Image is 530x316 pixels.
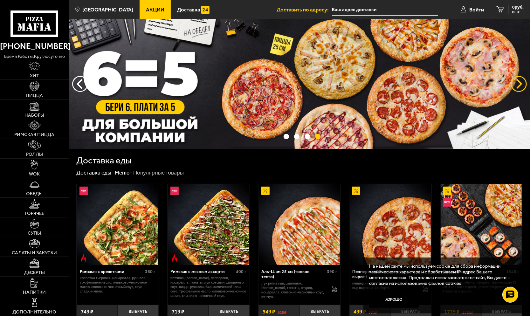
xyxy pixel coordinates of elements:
[305,134,310,139] button: точки переключения
[277,7,332,12] span: Доставить по адресу:
[261,281,326,299] p: лук репчатый, цыпленок, [PERSON_NAME], томаты, огурец, моцарелла, сливочно-чесночный соус, кетчуп.
[79,254,88,262] img: Острое блюдо
[72,76,88,92] button: следующий
[258,184,341,265] a: АкционныйАль-Шам 25 см (тонкое тесто)
[261,269,325,280] div: Аль-Шам 25 см (тонкое тесто)
[12,310,56,314] span: Дополнительно
[511,76,527,92] button: предыдущий
[284,134,289,139] button: точки переключения
[469,7,484,12] span: Войти
[171,276,247,298] p: ветчина, [PERSON_NAME], пепперони, моцарелла, томаты, лук красный, халапеньо, соус-пицца, руккола...
[29,172,40,176] span: WOK
[177,7,200,12] span: Доставка
[26,191,43,196] span: Обеды
[134,169,184,176] div: Популярные товары
[349,184,431,265] a: АкционныйПепперони 25 см (толстое с сыром)
[82,7,133,12] span: [GEOGRAPHIC_DATA]
[12,251,57,255] span: Салаты и закуски
[80,276,156,294] p: креветка тигровая, моцарелла, руккола, трюфельное масло, оливково-чесночное масло, сливочно-чесно...
[369,291,419,308] button: Хорошо
[259,184,340,265] img: Аль-Шам 25 см (тонкое тесто)
[236,269,246,274] span: 400 г
[261,187,270,195] img: Акционный
[171,269,235,275] div: Римская с мясным ассорти
[201,6,210,14] img: 15daf4d41897b9f0e9f617042186c801.svg
[26,93,43,98] span: Пицца
[170,254,179,262] img: Острое блюдо
[350,184,430,265] img: Пепперони 25 см (толстое с сыром)
[77,184,159,265] a: НовинкаОстрое блюдоРимская с креветками
[25,211,44,216] span: Горячее
[443,198,451,206] img: Новинка
[512,10,524,14] span: 0 шт.
[77,184,158,265] img: Римская с креветками
[462,309,473,314] s: 2306 ₽
[443,187,451,195] img: Акционный
[23,290,46,295] span: Напитки
[76,156,132,165] h1: Доставка еды
[352,269,416,280] div: Пепперони 25 см (толстое с сыром)
[24,113,44,118] span: Наборы
[315,134,321,139] button: точки переключения
[352,281,417,290] p: пепперони, [PERSON_NAME], соус-пицца, сыр пармезан (на борт).
[30,73,39,78] span: Хит
[369,309,378,314] s: 591 ₽
[441,184,521,265] img: Всё включено
[76,169,114,176] a: Доставка еды-
[28,231,41,236] span: Супы
[369,263,513,286] p: На нашем сайте мы используем cookie для сбора информации технического характера и обрабатываем IP...
[327,269,337,274] span: 390 г
[115,169,132,176] a: Меню-
[146,7,164,12] span: Акции
[354,309,366,314] span: 499 ₽
[26,152,43,157] span: Роллы
[80,269,144,275] div: Римская с креветками
[352,187,360,195] img: Акционный
[444,309,460,314] span: 1779 ₽
[172,309,184,314] span: 719 ₽
[170,187,179,195] img: Новинка
[440,184,522,265] a: АкционныйНовинкаВсё включено
[512,5,524,10] span: 0 руб.
[263,309,275,314] span: 549 ₽
[24,270,45,275] span: Десерты
[332,4,438,16] input: Ваш адрес доставки
[81,309,93,314] span: 749 ₽
[294,134,299,139] button: точки переключения
[168,184,249,265] img: Римская с мясным ассорти
[14,132,54,137] span: Римская пицца
[145,269,155,274] span: 360 г
[79,187,88,195] img: Новинка
[168,184,250,265] a: НовинкаОстрое блюдоРимская с мясным ассорти
[278,309,287,314] s: 618 ₽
